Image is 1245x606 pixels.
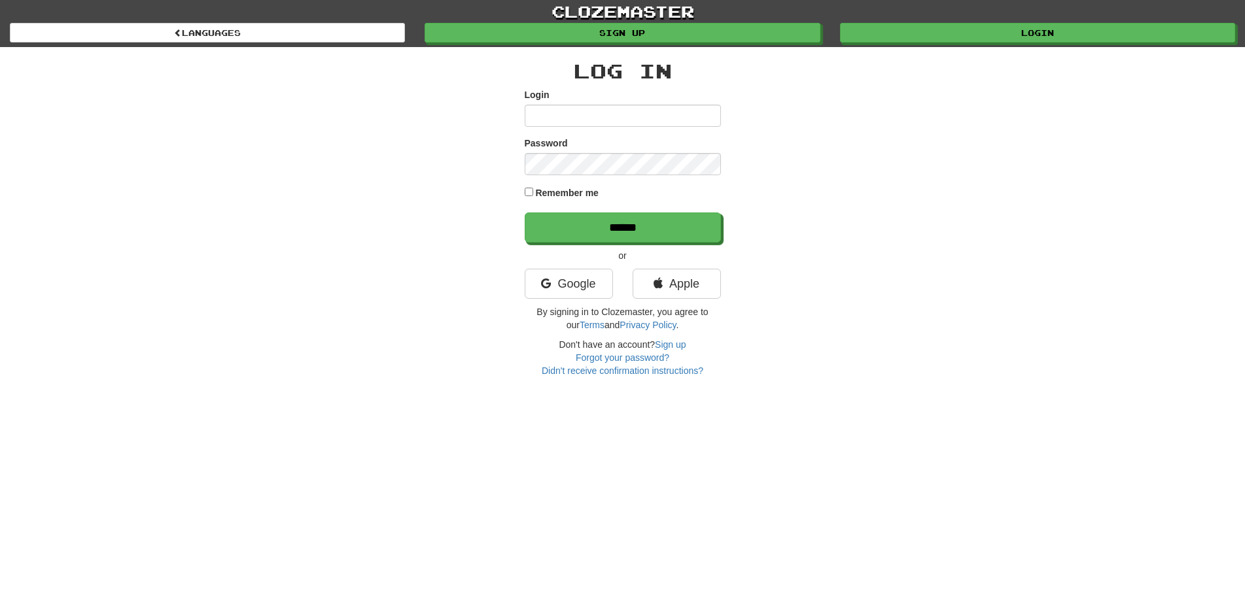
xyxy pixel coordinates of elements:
h2: Log In [525,60,721,82]
a: Forgot your password? [576,352,669,363]
a: Sign up [425,23,820,42]
a: Didn't receive confirmation instructions? [542,365,703,376]
a: Login [840,23,1235,42]
a: Sign up [655,339,686,350]
label: Password [525,137,568,150]
label: Remember me [535,186,599,199]
div: Don't have an account? [525,338,721,377]
a: Terms [580,320,605,330]
p: By signing in to Clozemaster, you agree to our and . [525,305,721,331]
a: Apple [633,269,721,299]
label: Login [525,88,550,101]
a: Google [525,269,613,299]
p: or [525,249,721,262]
a: Languages [10,23,405,42]
a: Privacy Policy [620,320,676,330]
